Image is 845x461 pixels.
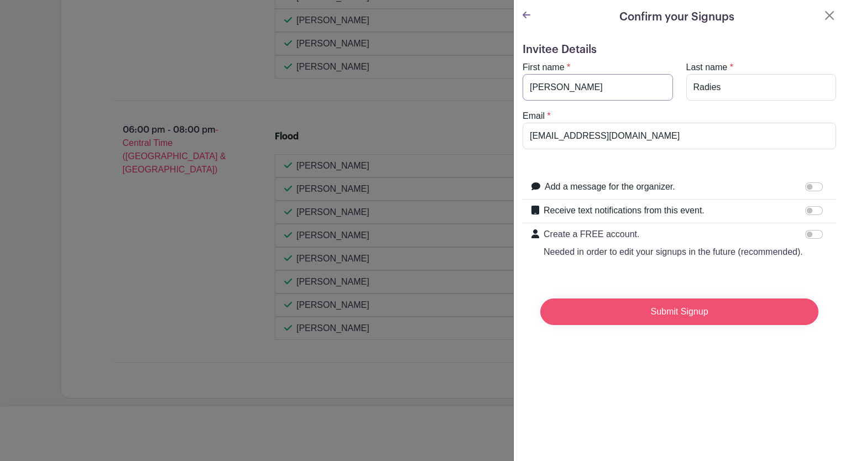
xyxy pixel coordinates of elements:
input: Submit Signup [540,298,818,325]
h5: Confirm your Signups [619,9,734,25]
label: Receive text notifications from this event. [544,204,705,217]
label: Add a message for the organizer. [545,180,675,193]
label: Last name [686,61,728,74]
button: Close [823,9,836,22]
label: First name [523,61,565,74]
h5: Invitee Details [523,43,836,56]
p: Needed in order to edit your signups in the future (recommended). [544,245,803,259]
label: Email [523,109,545,123]
p: Create a FREE account. [544,228,803,241]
